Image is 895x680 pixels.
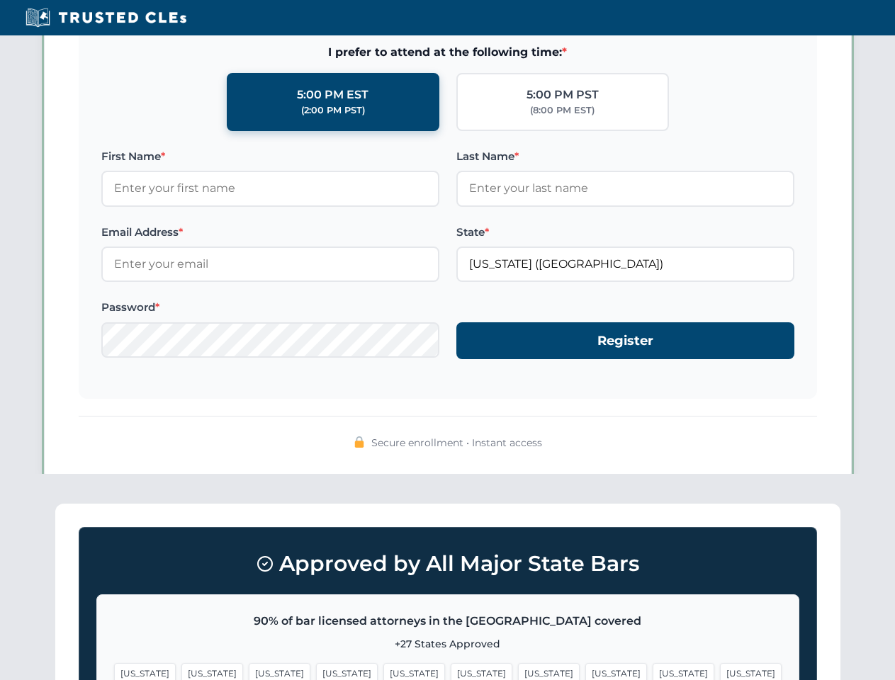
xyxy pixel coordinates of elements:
[114,636,782,652] p: +27 States Approved
[101,171,439,206] input: Enter your first name
[456,246,794,282] input: Arizona (AZ)
[301,103,365,118] div: (2:00 PM PST)
[101,224,439,241] label: Email Address
[101,246,439,282] input: Enter your email
[354,436,365,448] img: 🔒
[456,224,794,241] label: State
[297,86,368,104] div: 5:00 PM EST
[530,103,595,118] div: (8:00 PM EST)
[101,148,439,165] label: First Name
[456,171,794,206] input: Enter your last name
[527,86,599,104] div: 5:00 PM PST
[114,612,782,630] p: 90% of bar licensed attorneys in the [GEOGRAPHIC_DATA] covered
[21,7,191,28] img: Trusted CLEs
[456,322,794,360] button: Register
[101,299,439,316] label: Password
[456,148,794,165] label: Last Name
[96,545,799,583] h3: Approved by All Major State Bars
[101,43,794,62] span: I prefer to attend at the following time:
[371,435,542,450] span: Secure enrollment • Instant access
